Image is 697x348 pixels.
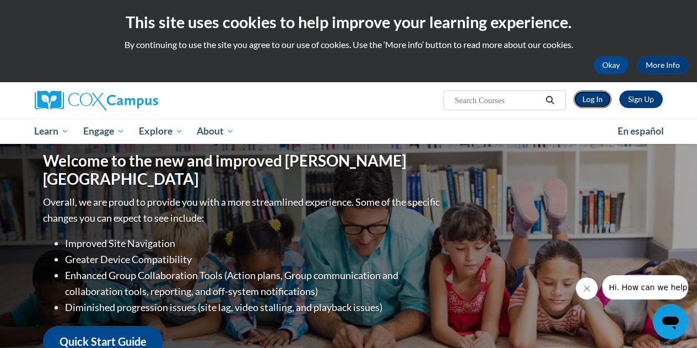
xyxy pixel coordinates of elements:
span: Hi. How can we help? [7,8,89,17]
img: Cox Campus [35,90,158,110]
iframe: Close message [576,277,598,299]
a: En español [610,120,671,143]
h2: This site uses cookies to help improve your learning experience. [8,11,689,33]
a: Engage [76,119,132,144]
span: Explore [139,125,183,138]
span: About [197,125,234,138]
a: Explore [132,119,190,144]
a: Learn [28,119,77,144]
a: Register [619,90,663,108]
iframe: Message from company [602,275,688,299]
p: Overall, we are proud to provide you with a more streamlined experience. Some of the specific cha... [43,194,442,226]
button: Search [542,94,558,107]
input: Search Courses [453,94,542,107]
li: Enhanced Group Collaboration Tools (Action plans, Group communication and collaboration tools, re... [65,267,442,299]
a: About [190,119,241,144]
a: More Info [637,56,689,74]
li: Diminished progression issues (site lag, video stalling, and playback issues) [65,299,442,315]
a: Cox Campus [35,90,233,110]
iframe: Button to launch messaging window [653,304,688,339]
li: Improved Site Navigation [65,235,442,251]
div: Main menu [26,119,671,144]
p: By continuing to use the site you agree to our use of cookies. Use the ‘More info’ button to read... [8,39,689,51]
span: En español [618,125,664,137]
li: Greater Device Compatibility [65,251,442,267]
h1: Welcome to the new and improved [PERSON_NAME][GEOGRAPHIC_DATA] [43,152,442,189]
span: Engage [83,125,125,138]
a: Log In [574,90,612,108]
button: Okay [593,56,629,74]
span: Learn [34,125,69,138]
